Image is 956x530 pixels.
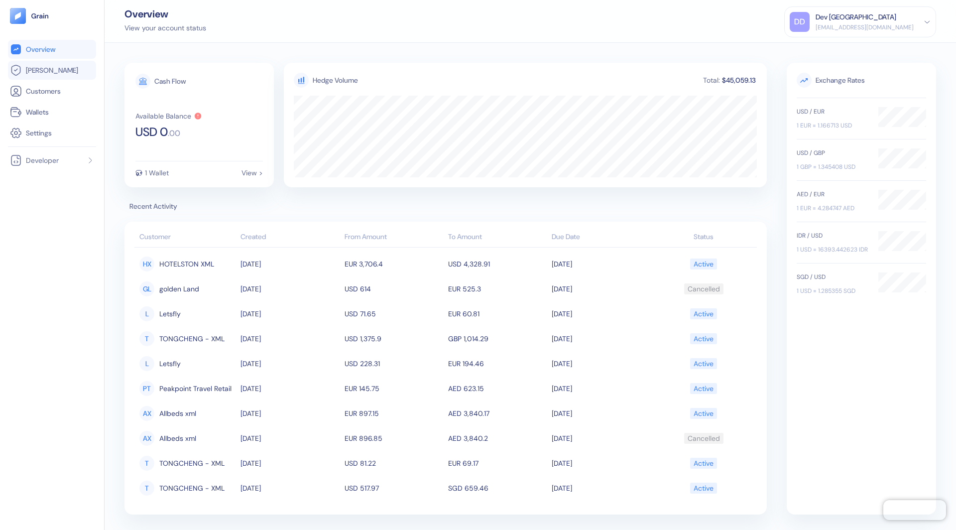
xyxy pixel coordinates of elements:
[238,276,342,301] td: [DATE]
[694,455,714,472] div: Active
[159,380,232,397] span: Peakpoint Travel Retail
[688,430,720,447] div: Cancelled
[238,326,342,351] td: [DATE]
[342,351,446,376] td: USD 228.31
[342,276,446,301] td: USD 614
[124,9,206,19] div: Overview
[10,106,94,118] a: Wallets
[238,451,342,476] td: [DATE]
[159,330,225,347] span: TONGCHENG - XML
[549,476,653,501] td: [DATE]
[238,301,342,326] td: [DATE]
[154,78,186,85] div: Cash Flow
[656,232,752,242] div: Status
[342,326,446,351] td: USD 1,375.9
[139,456,154,471] div: T
[549,401,653,426] td: [DATE]
[10,85,94,97] a: Customers
[134,228,238,248] th: Customer
[26,155,59,165] span: Developer
[26,128,52,138] span: Settings
[549,376,653,401] td: [DATE]
[816,23,914,32] div: [EMAIL_ADDRESS][DOMAIN_NAME]
[688,280,720,297] div: Cancelled
[238,252,342,276] td: [DATE]
[883,500,946,520] iframe: Chatra live chat
[159,305,181,322] span: Letsfly
[238,401,342,426] td: [DATE]
[342,376,446,401] td: EUR 145.75
[549,451,653,476] td: [DATE]
[549,326,653,351] td: [DATE]
[26,44,55,54] span: Overview
[694,305,714,322] div: Active
[797,245,868,254] div: 1 USD = 16393.442623 IDR
[124,201,767,212] span: Recent Activity
[446,252,549,276] td: USD 4,328.91
[26,86,61,96] span: Customers
[139,356,154,371] div: L
[139,281,154,296] div: GL
[797,272,868,281] div: SGD / USD
[159,256,214,272] span: HOTELSTON XML
[549,426,653,451] td: [DATE]
[238,376,342,401] td: [DATE]
[797,121,868,130] div: 1 EUR = 1.166713 USD
[139,406,154,421] div: AX
[446,451,549,476] td: EUR 69.17
[342,476,446,501] td: USD 517.97
[549,228,653,248] th: Due Date
[816,12,896,22] div: Dev [GEOGRAPHIC_DATA]
[797,204,868,213] div: 1 EUR = 4.284747 AED
[135,126,168,138] span: USD 0
[10,127,94,139] a: Settings
[446,351,549,376] td: EUR 194.46
[446,276,549,301] td: EUR 525.3
[721,77,757,84] div: $45,059.13
[159,280,199,297] span: golden Land
[159,480,225,497] span: TONGCHENG - XML
[797,73,926,88] span: Exchange Rates
[797,286,868,295] div: 1 USD = 1.285355 SGD
[342,451,446,476] td: USD 81.22
[313,75,358,86] div: Hedge Volume
[446,301,549,326] td: EUR 60.81
[797,107,868,116] div: USD / EUR
[10,8,26,24] img: logo-tablet-V2.svg
[159,430,196,447] span: Allbeds xml
[31,12,49,19] img: logo
[790,12,810,32] div: DD
[26,65,78,75] span: [PERSON_NAME]
[342,401,446,426] td: EUR 897.15
[10,43,94,55] a: Overview
[139,257,154,271] div: HX
[797,190,868,199] div: AED / EUR
[139,481,154,496] div: T
[797,148,868,157] div: USD / GBP
[342,301,446,326] td: USD 71.65
[241,169,263,176] div: View >
[124,23,206,33] div: View your account status
[139,331,154,346] div: T
[342,252,446,276] td: EUR 3,706.4
[446,401,549,426] td: AED 3,840.17
[238,476,342,501] td: [DATE]
[694,256,714,272] div: Active
[342,228,446,248] th: From Amount
[159,355,181,372] span: Letsfly
[446,426,549,451] td: AED 3,840.2
[139,431,154,446] div: AX
[694,480,714,497] div: Active
[168,130,180,137] span: . 00
[238,351,342,376] td: [DATE]
[238,426,342,451] td: [DATE]
[446,376,549,401] td: AED 623.15
[549,351,653,376] td: [DATE]
[26,107,49,117] span: Wallets
[159,455,225,472] span: TONGCHENG - XML
[702,77,721,84] div: Total:
[135,112,202,120] button: Available Balance
[694,355,714,372] div: Active
[139,381,154,396] div: PT
[145,169,169,176] div: 1 Wallet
